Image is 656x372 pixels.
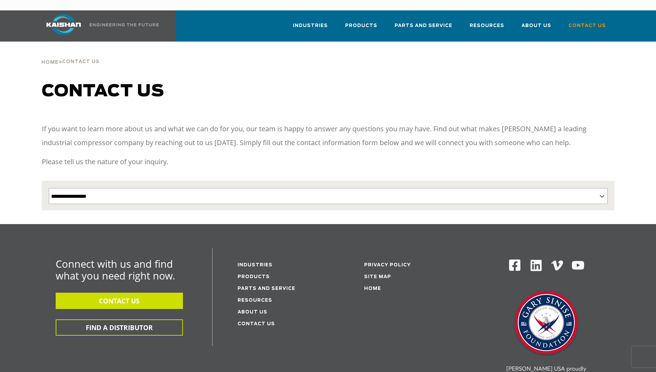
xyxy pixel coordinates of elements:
button: FIND A DISTRIBUTOR [56,319,183,336]
img: kaishan logo [38,14,90,35]
img: Gary Sinise Foundation [512,289,581,358]
span: Contact Us [569,22,606,30]
a: Kaishan USA [38,10,160,42]
a: Home [41,59,58,65]
a: Home [364,286,381,291]
span: Products [345,22,377,30]
img: Vimeo [551,260,563,271]
a: Industries [293,17,328,40]
a: Parts and Service [395,17,452,40]
span: Contact Us [62,60,100,64]
a: Privacy Policy [364,263,411,267]
a: Resources [238,298,272,303]
span: Parts and Service [395,22,452,30]
a: About Us [521,17,551,40]
span: Resources [470,22,504,30]
a: Contact Us [238,322,275,326]
span: Connect with us and find what you need right now. [56,257,175,282]
span: Contact us [42,83,164,100]
span: About Us [521,22,551,30]
div: > [41,42,100,68]
a: Parts and service [238,286,295,291]
span: Industries [293,22,328,30]
img: Engineering the future [90,23,159,26]
a: Resources [470,17,504,40]
a: Contact Us [569,17,606,40]
img: Linkedin [529,259,543,272]
a: Products [345,17,377,40]
a: Site Map [364,275,391,279]
p: If you want to learn more about us and what we can do for you, our team is happy to answer any qu... [42,122,615,150]
a: Industries [238,263,272,267]
a: About Us [238,310,267,315]
span: Home [41,60,58,65]
a: Products [238,275,270,279]
button: CONTACT US [56,293,183,309]
img: Facebook [508,259,521,272]
img: Youtube [571,259,585,272]
p: Please tell us the nature of your inquiry. [42,155,615,169]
